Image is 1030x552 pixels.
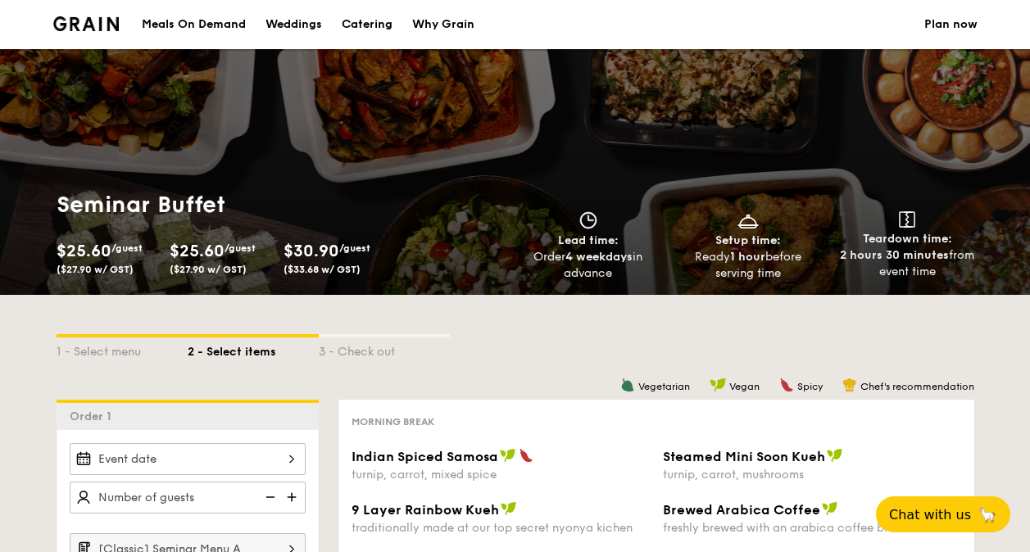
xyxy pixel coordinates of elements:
span: Spicy [797,381,823,392]
button: Chat with us🦙 [876,496,1010,532]
span: /guest [111,242,143,254]
strong: 4 weekdays [565,250,633,264]
img: icon-vegan.f8ff3823.svg [822,501,838,516]
a: Logotype [53,16,120,31]
div: traditionally made at our top secret nyonya kichen [352,521,650,535]
span: 🦙 [978,505,997,524]
div: from event time [834,247,981,280]
img: icon-spicy.37a8142b.svg [779,378,794,392]
span: Vegetarian [638,381,690,392]
span: /guest [339,242,370,254]
img: icon-vegetarian.fe4039eb.svg [620,378,635,392]
div: turnip, carrot, mushrooms [663,468,961,482]
span: Chat with us [889,507,971,523]
span: $25.60 [170,242,225,261]
span: Morning break [352,416,434,428]
strong: 1 hour [730,250,765,264]
input: Event date [70,443,306,475]
img: icon-vegan.f8ff3823.svg [500,448,516,463]
img: icon-dish.430c3a2e.svg [736,211,760,229]
h1: Seminar Buffet [57,190,384,219]
span: $25.60 [57,242,111,261]
span: Lead time: [558,233,619,247]
span: Steamed Mini Soon Kueh [663,449,825,464]
img: icon-spicy.37a8142b.svg [519,448,533,463]
span: ($27.90 w/ GST) [170,264,247,275]
span: Setup time: [715,233,781,247]
strong: 2 hours 30 minutes [840,248,949,262]
img: icon-add.58712e84.svg [281,482,306,513]
span: Brewed Arabica Coffee [663,502,820,518]
span: ($33.68 w/ GST) [284,264,361,275]
img: icon-vegan.f8ff3823.svg [710,378,726,392]
span: ($27.90 w/ GST) [57,264,134,275]
div: 3 - Check out [319,337,450,360]
span: $30.90 [284,242,339,261]
div: turnip, carrot, mixed spice [352,468,650,482]
img: icon-reduce.1d2dbef1.svg [256,482,281,513]
img: icon-vegan.f8ff3823.svg [827,448,843,463]
div: 2 - Select items [188,337,319,360]
span: Vegan [729,381,760,392]
span: Teardown time: [863,232,952,246]
img: icon-clock.2db775ea.svg [576,211,601,229]
div: Order in advance [515,249,662,282]
div: freshly brewed with an arabica coffee blend [663,521,961,535]
input: Number of guests [70,482,306,514]
span: Order 1 [70,409,118,423]
img: icon-chef-hat.a58ddaea.svg [842,378,857,392]
div: Ready before serving time [674,249,821,282]
span: Indian Spiced Samosa [352,449,498,464]
span: /guest [225,242,256,254]
span: 9 Layer Rainbow Kueh [352,502,499,518]
span: Chef's recommendation [860,381,974,392]
div: 1 - Select menu [57,337,188,360]
img: icon-teardown.65201eee.svg [899,211,915,228]
img: Grain [53,16,120,31]
img: icon-vegan.f8ff3823.svg [501,501,517,516]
